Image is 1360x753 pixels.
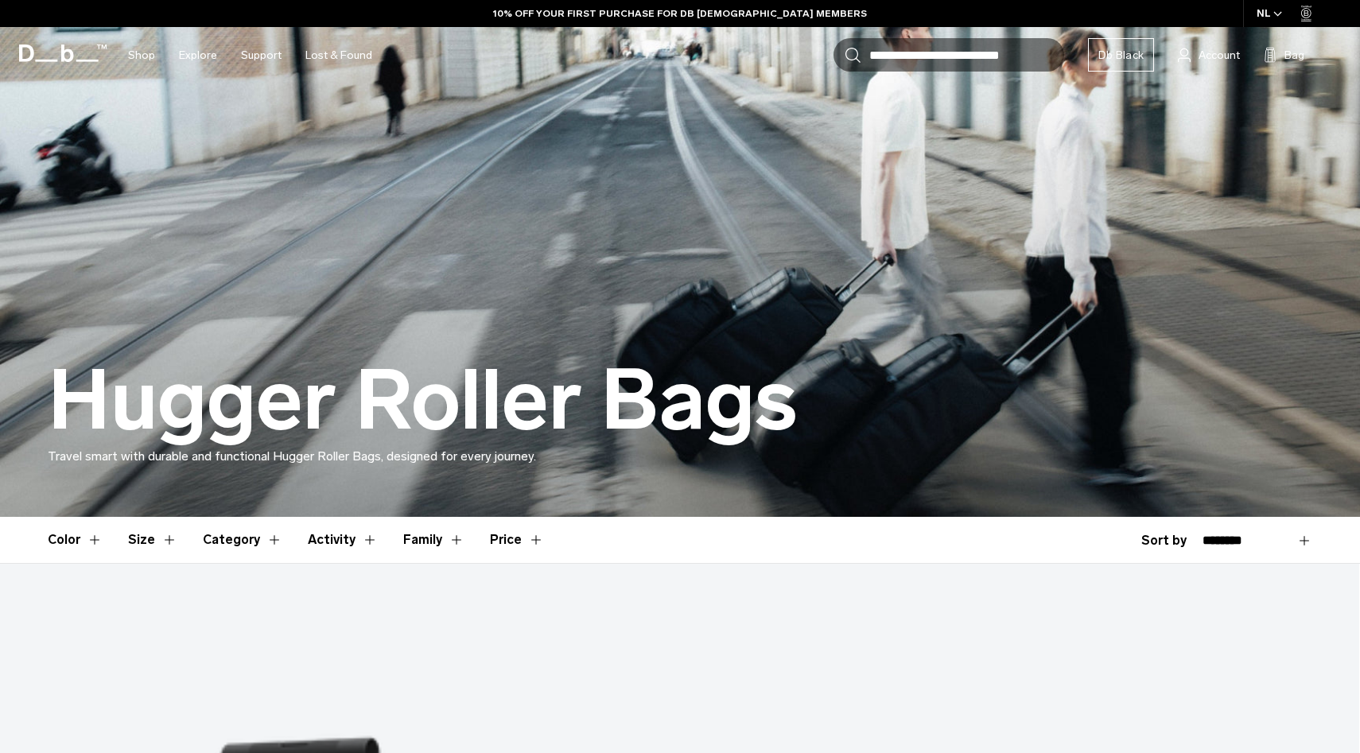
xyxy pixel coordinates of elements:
button: Toggle Filter [403,517,464,563]
h1: Hugger Roller Bags [48,355,798,447]
a: Explore [179,27,217,83]
button: Toggle Filter [203,517,282,563]
span: Travel smart with durable and functional Hugger Roller Bags, designed for every journey. [48,448,536,464]
button: Toggle Filter [48,517,103,563]
a: Db Black [1088,38,1154,72]
span: Bag [1284,47,1304,64]
button: Toggle Price [490,517,544,563]
a: Shop [128,27,155,83]
nav: Main Navigation [116,27,384,83]
button: Toggle Filter [128,517,177,563]
a: 10% OFF YOUR FIRST PURCHASE FOR DB [DEMOGRAPHIC_DATA] MEMBERS [493,6,867,21]
button: Toggle Filter [308,517,378,563]
span: Account [1199,47,1240,64]
a: Support [241,27,282,83]
a: Lost & Found [305,27,372,83]
button: Bag [1264,45,1304,64]
a: Account [1178,45,1240,64]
